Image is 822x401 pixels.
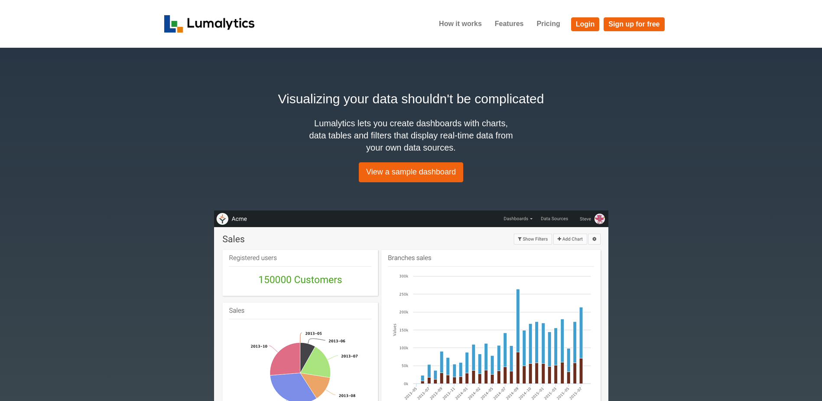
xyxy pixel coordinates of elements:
a: Sign up for free [604,17,664,31]
h4: Lumalytics lets you create dashboards with charts, data tables and filters that display real-time... [307,117,515,154]
h2: Visualizing your data shouldn't be complicated [164,89,658,108]
a: View a sample dashboard [359,162,463,182]
a: How it works [432,13,488,35]
a: Login [571,17,600,31]
a: Pricing [530,13,566,35]
a: Features [488,13,530,35]
img: logo_v2-f34f87db3d4d9f5311d6c47995059ad6168825a3e1eb260e01c8041e89355404.png [164,15,255,33]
